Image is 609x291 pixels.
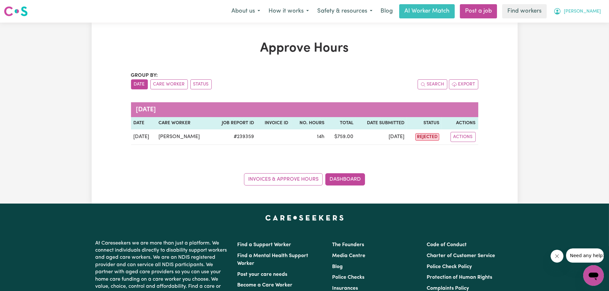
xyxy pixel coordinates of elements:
th: No. Hours [291,117,327,129]
caption: [DATE] [131,102,478,117]
span: Need any help? [4,5,39,10]
td: # 239359 [212,129,257,145]
span: 14 hours [317,134,324,139]
td: [DATE] [356,129,407,145]
th: Job Report ID [212,117,257,129]
button: sort invoices by care worker [150,79,188,89]
a: Post a job [460,4,497,18]
td: $ 759.00 [327,129,356,145]
a: Post your care needs [238,272,288,277]
button: About us [227,5,264,18]
span: Group by: [131,73,158,78]
a: AI Worker Match [399,4,455,18]
a: Police Checks [332,275,364,280]
a: Find a Support Worker [238,242,291,247]
th: Date Submitted [356,117,407,129]
a: Dashboard [325,173,365,186]
a: The Founders [332,242,364,247]
button: sort invoices by paid status [190,79,212,89]
span: [PERSON_NAME] [564,8,601,15]
iframe: Message from company [566,248,604,263]
h1: Approve Hours [131,41,478,56]
a: Insurances [332,286,358,291]
a: Charter of Customer Service [427,253,495,258]
a: Blog [332,264,343,269]
a: Media Centre [332,253,365,258]
button: Safety & resources [313,5,377,18]
button: How it works [264,5,313,18]
a: Complaints Policy [427,286,469,291]
th: Date [131,117,156,129]
a: Careseekers home page [265,215,344,220]
iframe: Close message [551,250,563,263]
a: Find a Mental Health Support Worker [238,253,309,266]
span: rejected [415,133,439,141]
th: Invoice ID [257,117,291,129]
th: Status [407,117,442,129]
a: Protection of Human Rights [427,275,492,280]
a: Become a Care Worker [238,283,293,288]
button: Export [449,79,478,89]
button: Search [418,79,447,89]
a: Code of Conduct [427,242,467,247]
a: Blog [377,4,397,18]
iframe: Button to launch messaging window [583,265,604,286]
button: My Account [549,5,605,18]
td: [PERSON_NAME] [156,129,212,145]
button: Actions [451,132,476,142]
th: Total [327,117,356,129]
th: Actions [442,117,478,129]
a: Police Check Policy [427,264,472,269]
img: Careseekers logo [4,5,28,17]
a: Find workers [502,4,547,18]
th: Care worker [156,117,212,129]
td: [DATE] [131,129,156,145]
a: Invoices & Approve Hours [244,173,323,186]
a: Careseekers logo [4,4,28,19]
button: sort invoices by date [131,79,148,89]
